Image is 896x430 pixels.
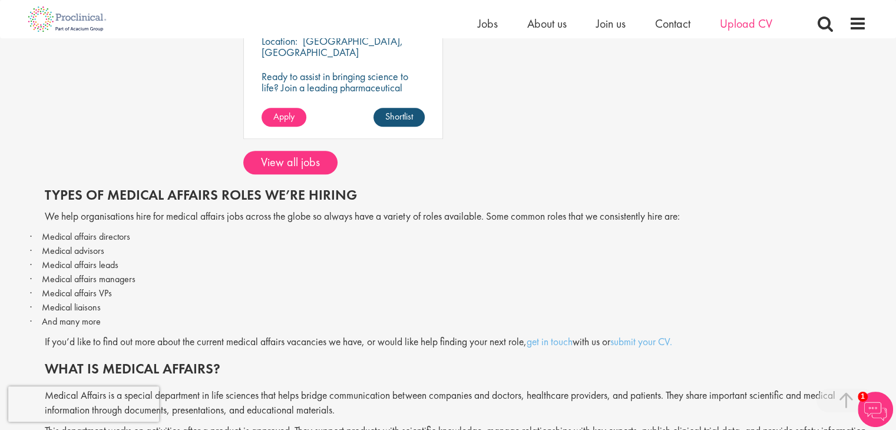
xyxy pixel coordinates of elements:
span: Medical affairs directors [42,230,130,243]
span: Apply [273,110,295,123]
a: Join us [596,16,626,31]
span: Medical affairs VPs [42,287,112,299]
span: · [30,274,42,284]
span: Medical affairs leads [42,259,118,271]
span: Medical affairs managers [42,273,135,285]
p: We help organisations hire for medical affairs jobs across the globe so always have a variety of ... [45,209,875,224]
p: If you’d like to find out more about the current medical affairs vacancies we have, or would like... [45,335,875,349]
span: Medical advisors [42,244,104,257]
span: And many more [42,315,101,328]
a: Apply [262,108,306,127]
h2: Types of medical affairs roles we’re hiring [45,187,875,203]
a: get in touch [527,335,573,348]
a: About us [527,16,567,31]
span: · [30,231,42,242]
span: 1 [858,392,868,402]
span: · [30,260,42,270]
a: Contact [655,16,690,31]
span: · [30,246,42,256]
a: Shortlist [373,108,425,127]
a: Upload CV [720,16,772,31]
a: Jobs [478,16,498,31]
span: · [30,288,42,298]
span: Medical liaisons [42,301,101,313]
iframe: reCAPTCHA [8,386,159,422]
span: · [30,302,42,312]
p: Medical Affairs is a special department in life sciences that helps bridge communication between ... [45,388,875,418]
img: Chatbot [858,392,893,427]
a: submit your CV. [610,335,672,348]
span: Location: [262,34,297,48]
h2: What is medical affairs? [45,361,875,376]
a: View all jobs [243,151,338,174]
span: · [30,316,42,326]
p: Ready to assist in bringing science to life? Join a leading pharmaceutical company to play a key ... [262,71,425,127]
p: [GEOGRAPHIC_DATA], [GEOGRAPHIC_DATA] [262,34,403,59]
